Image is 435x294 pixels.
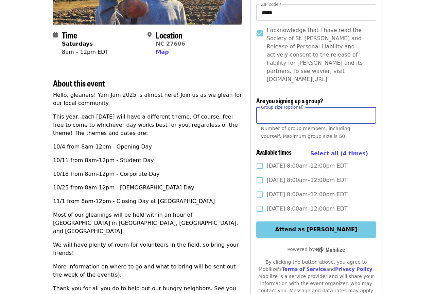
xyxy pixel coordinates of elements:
[53,263,242,279] p: More information on where to go and what to bring will be sent out the week of the event(s).
[53,197,242,205] p: 11/1 from 8am-12pm - Closing Day at [GEOGRAPHIC_DATA]
[53,184,242,192] p: 10/25 from 8am-12pm - [DEMOGRAPHIC_DATA] Day
[147,32,152,38] i: map-marker-alt icon
[156,29,182,41] span: Location
[156,41,185,47] a: NC 27606
[267,205,348,213] span: [DATE] 8:00am–12:00pm EDT
[62,41,93,47] strong: Saturdays
[256,4,376,21] input: ZIP code
[62,29,77,41] span: Time
[53,170,242,178] p: 10/18 from 8am-12pm - Corporate Day
[267,162,348,170] span: [DATE] 8:00am–12:00pm EDT
[256,107,376,124] input: [object Object]
[256,96,323,105] span: Are you signing up a group?
[156,49,169,55] span: Map
[53,241,242,257] p: We will have plenty of room for volunteers in the field, so bring your friends!
[62,48,108,56] div: 8am – 12pm EDT
[53,143,242,151] p: 10/4 from 8am-12pm - Opening Day
[53,32,58,38] i: calendar icon
[156,48,169,56] button: Map
[267,176,348,184] span: [DATE] 8:00am–12:00pm EDT
[53,156,242,165] p: 10/11 from 8am-12pm - Student Day
[310,150,368,157] span: Select all (4 times)
[53,211,242,235] p: Most of our gleanings will be held within an hour of [GEOGRAPHIC_DATA] in [GEOGRAPHIC_DATA], [GEO...
[282,266,326,272] a: Terms of Service
[53,113,242,137] p: This year, each [DATE] will have a different theme. Of course, feel free to come to whichever day...
[267,26,371,83] span: I acknowledge that I have read the Society of St. [PERSON_NAME] and Release of Personal Liability...
[53,77,105,89] span: About this event
[335,266,372,272] a: Privacy Policy
[287,247,345,252] span: Powered by
[310,149,368,159] button: Select all (4 times)
[261,105,303,109] span: Group size (optional)
[261,126,350,139] span: Number of group members, including yourself. Maximum group size is 50
[256,148,292,156] span: Available times
[315,247,345,253] img: Powered by Mobilize
[261,2,281,6] label: ZIP code
[256,221,376,238] button: Attend as [PERSON_NAME]
[53,91,242,107] p: Hello, gleaners! Yam Jam 2025 is almost here! Join us as we glean for our local community.
[267,190,348,199] span: [DATE] 8:00am–12:00pm EDT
